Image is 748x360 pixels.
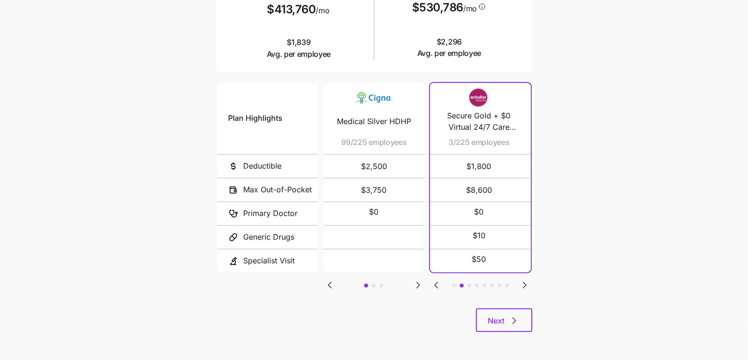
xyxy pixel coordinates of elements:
span: $10 [473,230,485,242]
span: Primary Doctor [244,207,298,219]
button: Go to previous slide [430,279,442,291]
span: $530,786 [412,2,463,13]
span: Specialist Visit [244,255,295,267]
span: Secure Gold + $0 Virtual 24/7 Care Visits [440,110,518,134]
span: Next [488,315,505,326]
span: $2,296 [417,36,482,60]
span: Avg. per employee [267,48,331,60]
img: Carrier [355,89,393,107]
img: Carrier [460,89,498,107]
span: Plan Highlights [229,112,283,124]
button: Next [476,308,532,332]
span: $8,600 [440,179,518,201]
span: $2,500 [335,155,413,178]
span: Max Out-of-Pocket [244,184,312,196]
span: $3,750 [335,179,413,201]
span: $1,800 [440,155,518,178]
span: $50 [472,253,486,265]
span: $0 [474,206,484,218]
span: 3/225 employees [449,136,509,148]
span: Avg. per employee [417,47,482,59]
span: Deductible [244,160,282,172]
span: Medical Silver HDHP [337,116,411,127]
span: $1,839 [267,36,331,60]
span: /mo [316,7,330,14]
svg: Go to previous slide [324,279,335,291]
span: 99/225 employees [342,136,407,148]
span: /mo [463,5,477,12]
span: $413,760 [267,4,316,15]
svg: Go to next slide [413,279,424,291]
span: $0 [369,206,378,218]
svg: Go to next slide [519,279,530,291]
svg: Go to previous slide [431,279,442,291]
span: Generic Drugs [244,231,295,243]
button: Go to next slide [412,279,424,291]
